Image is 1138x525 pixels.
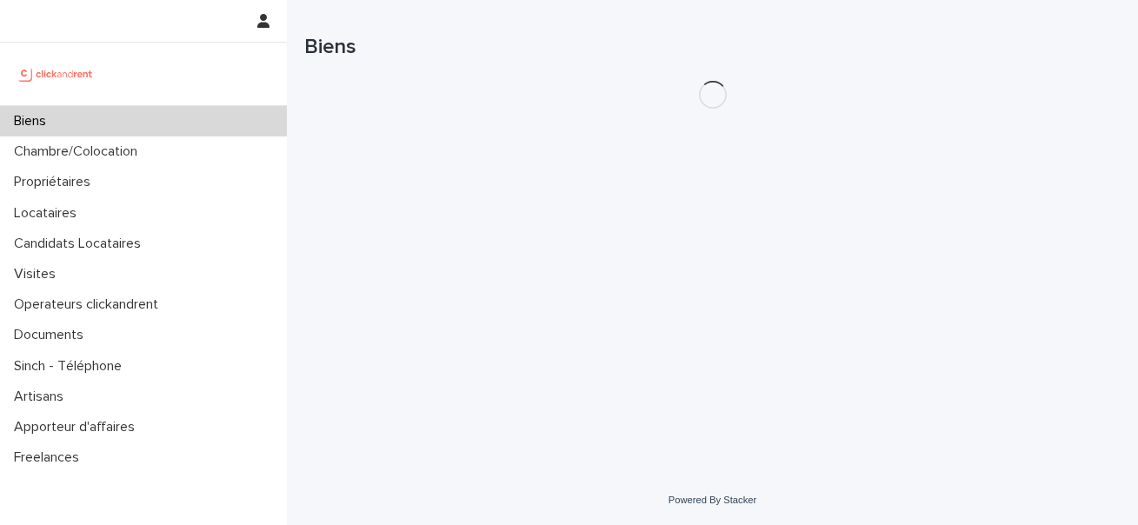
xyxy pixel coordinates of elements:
[7,358,136,375] p: Sinch - Téléphone
[7,143,151,160] p: Chambre/Colocation
[7,389,77,405] p: Artisans
[7,449,93,466] p: Freelances
[669,495,756,505] a: Powered By Stacker
[7,327,97,343] p: Documents
[7,205,90,222] p: Locataires
[304,35,1121,60] h1: Biens
[7,113,60,130] p: Biens
[7,419,149,435] p: Apporteur d'affaires
[14,56,98,91] img: UCB0brd3T0yccxBKYDjQ
[7,296,172,313] p: Operateurs clickandrent
[7,266,70,282] p: Visites
[7,174,104,190] p: Propriétaires
[7,236,155,252] p: Candidats Locataires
